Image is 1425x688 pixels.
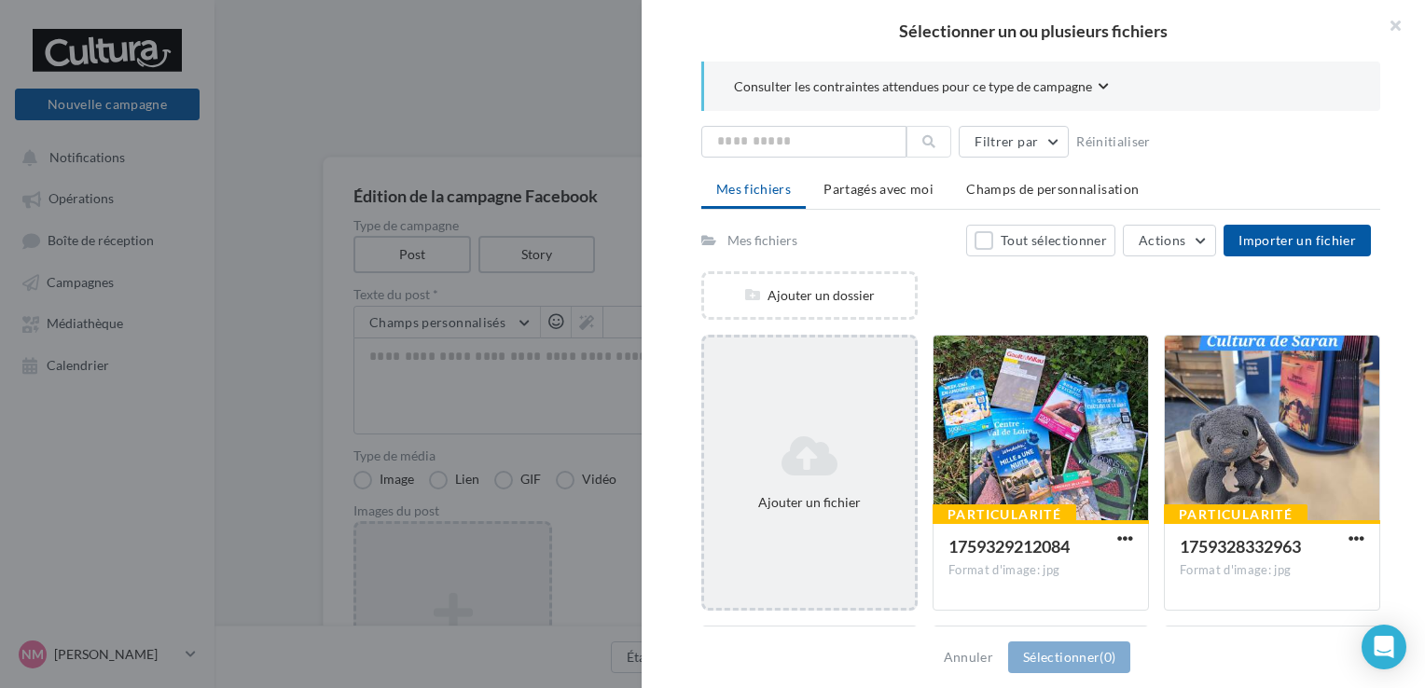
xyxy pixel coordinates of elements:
[1069,131,1158,153] button: Réinitialiser
[712,493,907,512] div: Ajouter un fichier
[948,562,1133,579] div: Format d'image: jpg
[1139,232,1185,248] span: Actions
[1238,232,1356,248] span: Importer un fichier
[933,504,1076,525] div: Particularité
[1224,225,1371,256] button: Importer un fichier
[1123,225,1216,256] button: Actions
[1180,562,1364,579] div: Format d'image: jpg
[936,646,1001,668] button: Annuler
[966,181,1139,197] span: Champs de personnalisation
[823,181,934,197] span: Partagés avec moi
[1180,536,1301,557] span: 1759328332963
[1362,625,1406,669] div: Open Intercom Messenger
[734,77,1092,96] span: Consulter les contraintes attendues pour ce type de campagne
[716,181,791,197] span: Mes fichiers
[1100,649,1115,665] span: (0)
[704,286,915,305] div: Ajouter un dossier
[1008,641,1130,673] button: Sélectionner(0)
[959,126,1069,158] button: Filtrer par
[727,231,797,250] div: Mes fichiers
[671,22,1395,39] h2: Sélectionner un ou plusieurs fichiers
[734,76,1109,100] button: Consulter les contraintes attendues pour ce type de campagne
[966,225,1115,256] button: Tout sélectionner
[948,536,1070,557] span: 1759329212084
[1164,504,1307,525] div: Particularité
